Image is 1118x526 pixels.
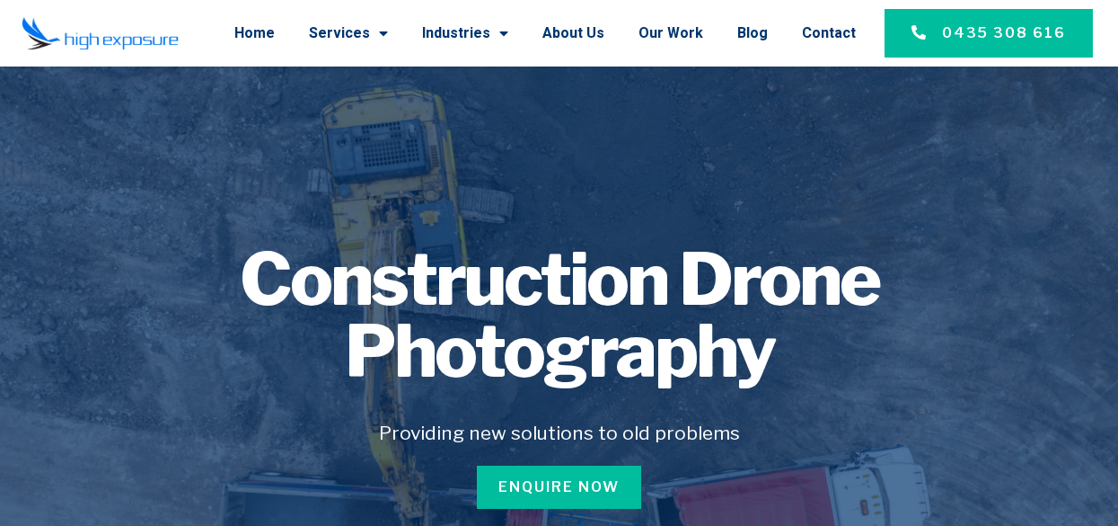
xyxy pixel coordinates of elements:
[309,10,388,57] a: Services
[737,10,768,57] a: Blog
[38,419,1080,448] h5: Providing new solutions to old problems
[422,10,508,57] a: Industries
[234,10,275,57] a: Home
[542,10,604,57] a: About Us
[802,10,856,57] a: Contact
[38,244,1080,388] h1: Construction Drone Photography
[942,22,1066,44] span: 0435 308 616
[22,16,179,50] img: Final-Logo copy
[197,10,857,57] nav: Menu
[885,9,1093,58] a: 0435 308 616
[498,477,620,498] span: Enquire Now
[477,466,641,509] a: Enquire Now
[638,10,703,57] a: Our Work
